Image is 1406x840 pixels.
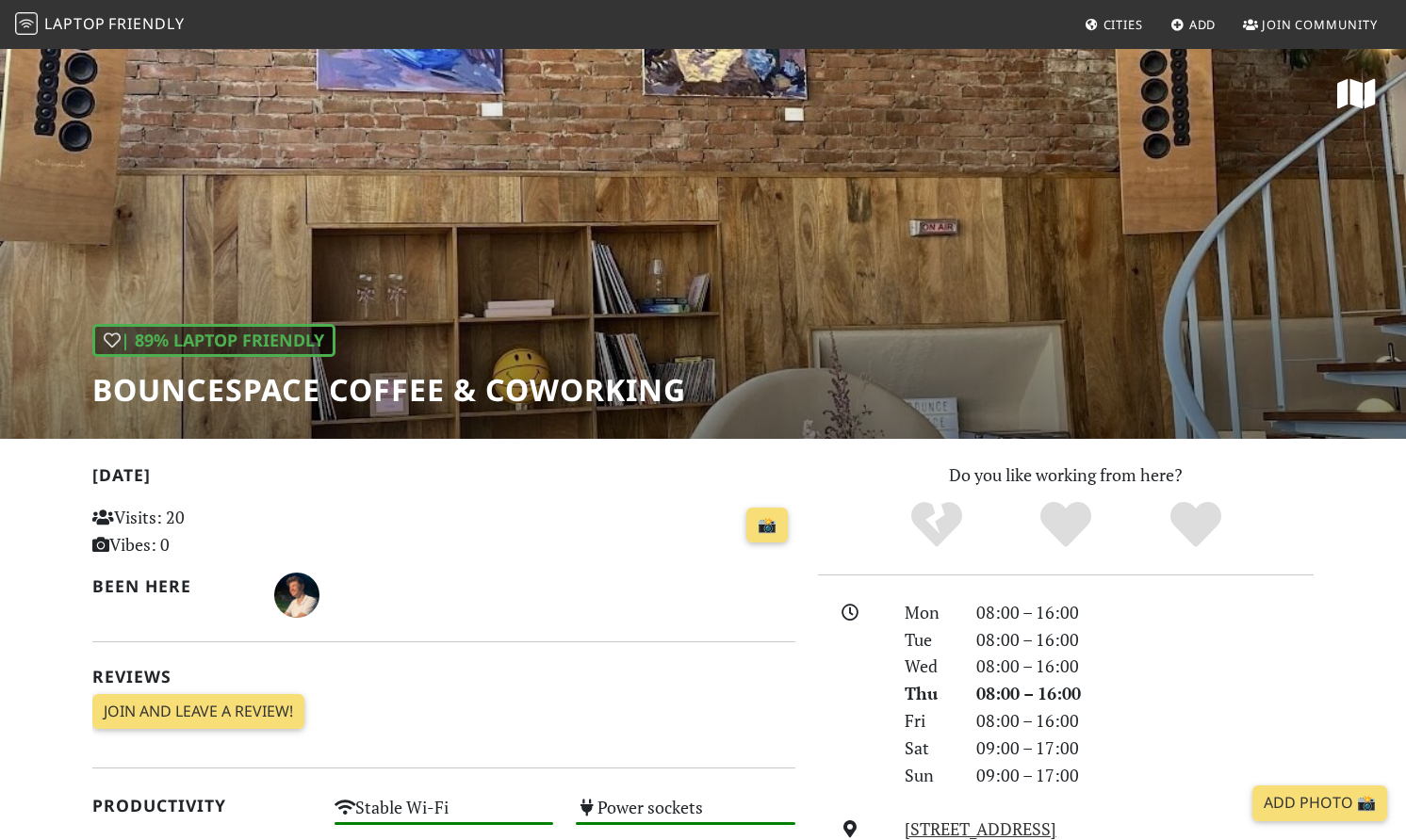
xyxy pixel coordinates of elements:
div: Tue [893,626,965,654]
div: Wed [893,653,965,680]
img: 6827-talha.jpg [274,573,319,618]
div: 09:00 – 17:00 [965,762,1325,789]
span: Talha Şahin [274,582,319,605]
div: 08:00 – 16:00 [965,707,1325,735]
div: Mon [893,599,965,626]
div: Stable Wi-Fi [323,792,565,840]
div: 08:00 – 16:00 [965,653,1325,680]
a: [STREET_ADDRESS] [905,817,1056,840]
a: 📸 [746,508,788,543]
h2: Reviews [92,667,795,687]
div: Definitely! [1131,499,1261,551]
h2: Been here [92,576,252,596]
div: | 89% Laptop Friendly [92,324,335,357]
span: Friendly [108,13,184,34]
span: Add [1189,16,1217,33]
h2: Productivity [92,796,312,816]
div: 09:00 – 17:00 [965,735,1325,762]
div: Sat [893,735,965,762]
a: Join Community [1235,8,1385,41]
a: Add [1163,8,1224,41]
div: Fri [893,707,965,735]
p: Visits: 20 Vibes: 0 [92,504,312,558]
div: 08:00 – 16:00 [965,626,1325,654]
a: Add Photo 📸 [1252,785,1387,821]
div: Power sockets [564,792,807,840]
h2: [DATE] [92,465,795,493]
span: Cities [1104,16,1143,33]
p: Do you like working from here? [818,461,1314,489]
a: Cities [1077,8,1151,41]
div: Thu [893,680,965,707]
div: 08:00 – 16:00 [965,680,1325,707]
div: No [872,499,1002,551]
h1: BounceSpace Coffee & Coworking [92,372,686,408]
span: Join Community [1262,16,1378,33]
a: Join and leave a review! [92,694,304,730]
div: 08:00 – 16:00 [965,599,1325,626]
div: Sun [893,762,965,789]
span: Laptop [44,13,106,34]
img: LaptopFriendly [15,12,38,35]
a: LaptopFriendly LaptopFriendly [15,8,185,41]
div: Yes [1001,499,1131,551]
